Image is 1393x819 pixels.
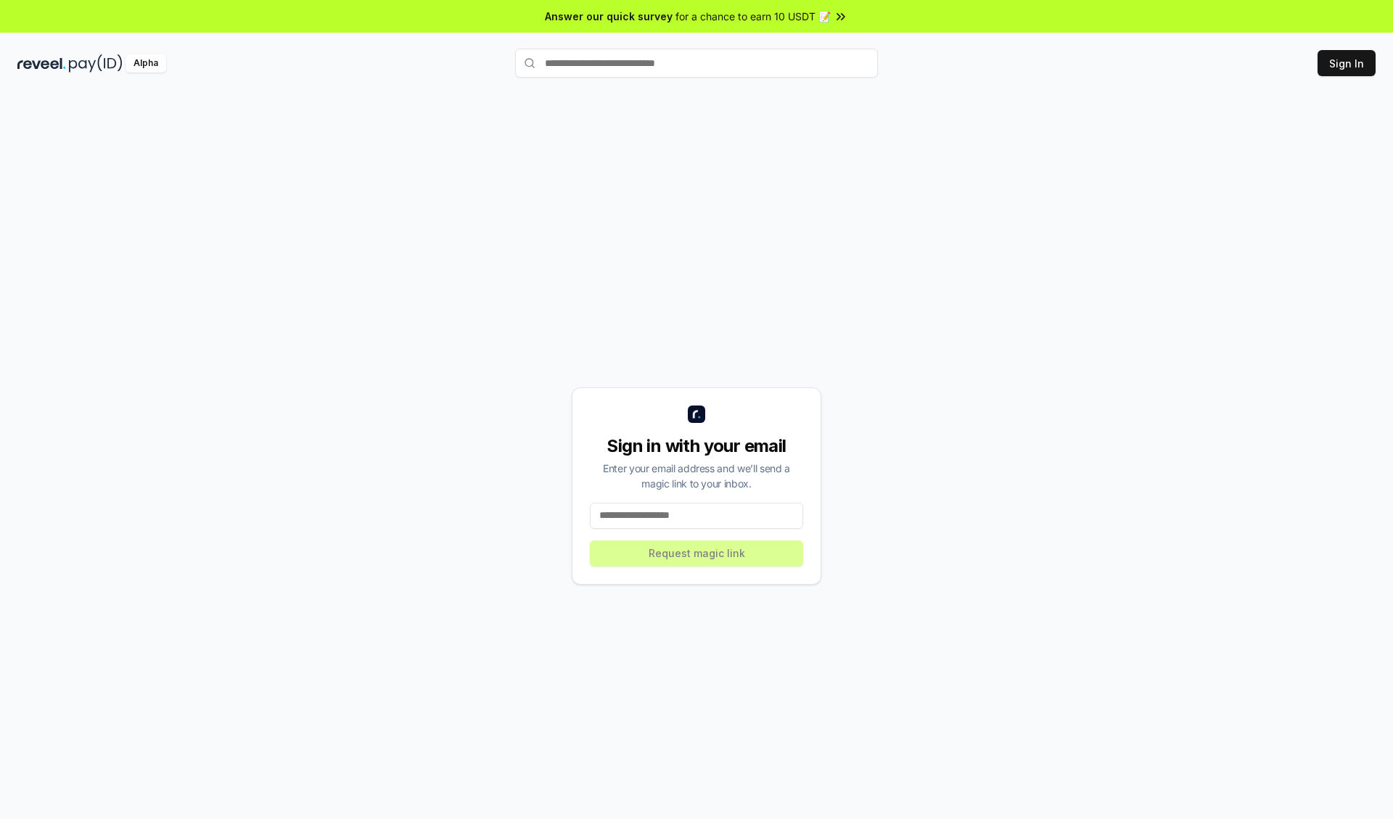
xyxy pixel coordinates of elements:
div: Sign in with your email [590,435,803,458]
span: Answer our quick survey [545,9,673,24]
div: Alpha [126,54,166,73]
div: Enter your email address and we’ll send a magic link to your inbox. [590,461,803,491]
img: reveel_dark [17,54,66,73]
button: Sign In [1318,50,1376,76]
img: logo_small [688,406,705,423]
img: pay_id [69,54,123,73]
span: for a chance to earn 10 USDT 📝 [675,9,831,24]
